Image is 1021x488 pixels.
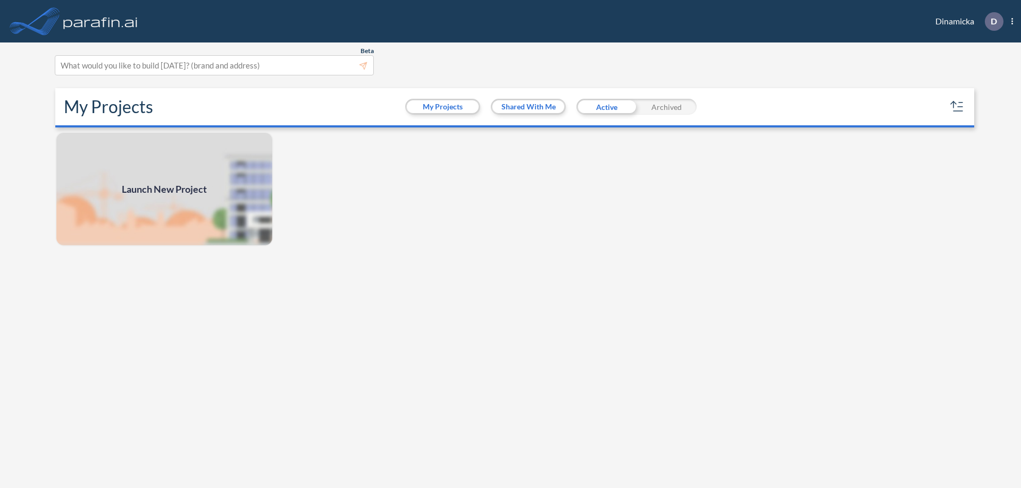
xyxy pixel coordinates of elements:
[55,132,273,246] img: add
[407,100,479,113] button: My Projects
[122,182,207,196] span: Launch New Project
[492,100,564,113] button: Shared With Me
[61,11,140,32] img: logo
[949,98,966,115] button: sort
[55,132,273,246] a: Launch New Project
[576,99,637,115] div: Active
[64,97,153,117] h2: My Projects
[361,47,374,55] span: Beta
[637,99,697,115] div: Archived
[919,12,1013,31] div: Dinamicka
[991,16,997,26] p: D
